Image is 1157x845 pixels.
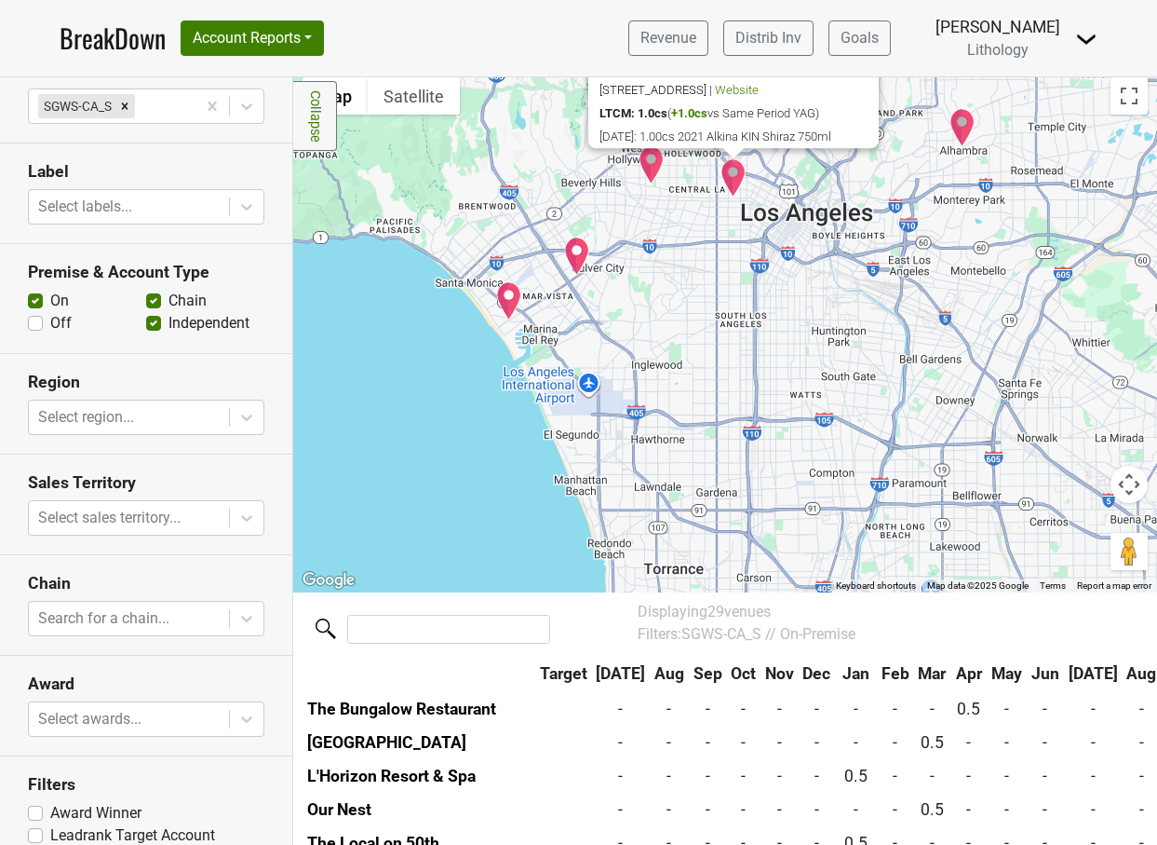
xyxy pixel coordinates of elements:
[689,692,727,726] td: -
[988,692,1028,726] td: -
[628,20,708,56] a: Revenue
[720,158,747,198] div: TOKKI
[1027,726,1064,759] td: -
[599,106,667,120] span: LTCM: 1.0cs
[689,793,727,826] td: -
[50,312,72,334] label: Off
[1110,466,1148,503] button: Map camera controls
[927,580,1029,591] span: Map data ©2025 Google
[307,733,466,752] a: [GEOGRAPHIC_DATA]
[877,793,914,826] td: -
[592,726,651,759] td: -
[760,793,799,826] td: -
[988,657,1028,690] th: May: activate to sort column ascending
[726,726,760,759] td: -
[715,83,759,97] a: Website
[307,700,496,718] a: The Bungalow Restaurant
[799,793,836,826] td: -
[913,692,950,726] td: -
[496,281,522,320] div: Paloma Venice
[303,657,535,690] th: &nbsp;: activate to sort column ascending
[28,162,264,182] h3: Label
[1064,793,1123,826] td: -
[913,759,950,793] td: -
[368,77,460,115] button: Show satellite imagery
[913,657,950,690] th: Mar: activate to sort column ascending
[639,145,665,184] div: Alma
[181,20,324,56] button: Account Reports
[298,568,359,593] img: Google
[950,793,988,826] td: -
[168,312,249,334] label: Independent
[760,657,799,690] th: Nov: activate to sort column ascending
[988,793,1028,826] td: -
[28,473,264,493] h3: Sales Territory
[799,726,836,759] td: -
[760,692,799,726] td: -
[564,237,590,276] div: Oldfields Liquor Room
[1064,726,1123,759] td: -
[877,657,914,690] th: Feb: activate to sort column ascending
[1064,657,1123,690] th: Jul: activate to sort column ascending
[50,290,69,312] label: On
[760,759,799,793] td: -
[950,759,988,793] td: -
[650,726,689,759] td: -
[303,77,368,115] button: Show street map
[1027,692,1064,726] td: -
[835,726,877,759] td: -
[650,793,689,826] td: -
[988,726,1028,759] td: -
[689,759,727,793] td: -
[726,759,760,793] td: -
[1110,533,1148,570] button: Drag Pegman onto the map to open Street View
[835,759,877,793] td: 0.5
[592,793,651,826] td: -
[671,106,707,120] span: +1.0cs
[650,759,689,793] td: -
[307,767,476,785] a: L'Horizon Resort & Spa
[950,692,988,726] td: 0.5
[592,657,651,690] th: Jul: activate to sort column ascending
[592,692,651,726] td: -
[835,793,877,826] td: -
[307,800,371,819] a: Our Nest
[28,574,264,593] h3: Chain
[592,759,651,793] td: -
[599,129,879,143] div: [DATE]: 1.00cs 2021 Alkina KIN Shiraz 750ml
[935,15,1060,39] div: [PERSON_NAME]
[760,726,799,759] td: -
[38,94,114,118] div: SGWS-CA_S
[689,726,727,759] td: -
[599,106,879,120] div: ( vs Same Period YAG)
[535,657,592,690] th: Target: activate to sort column ascending
[726,657,760,690] th: Oct: activate to sort column ascending
[836,579,916,593] button: Keyboard shortcuts
[599,83,709,97] a: [STREET_ADDRESS]
[835,692,877,726] td: -
[28,263,264,282] h3: Premise & Account Type
[950,657,988,690] th: Apr: activate to sort column ascending
[967,41,1029,59] span: Lithology
[726,793,760,826] td: -
[1064,759,1123,793] td: -
[799,657,836,690] th: Dec: activate to sort column ascending
[689,657,727,690] th: Sep: activate to sort column ascending
[28,675,264,694] h3: Award
[913,726,950,759] td: 0.5
[650,692,689,726] td: -
[877,726,914,759] td: -
[1110,77,1148,115] button: Toggle fullscreen view
[298,568,359,593] a: Open this area in Google Maps (opens a new window)
[60,19,166,58] a: BreakDown
[709,83,712,97] span: |
[828,20,891,56] a: Goals
[28,775,264,795] h3: Filters
[28,373,264,392] h3: Region
[681,625,855,643] span: SGWS-CA_S // On-Premise
[799,759,836,793] td: -
[1077,580,1151,591] a: Report a map error
[913,793,950,826] td: 0.5
[877,692,914,726] td: -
